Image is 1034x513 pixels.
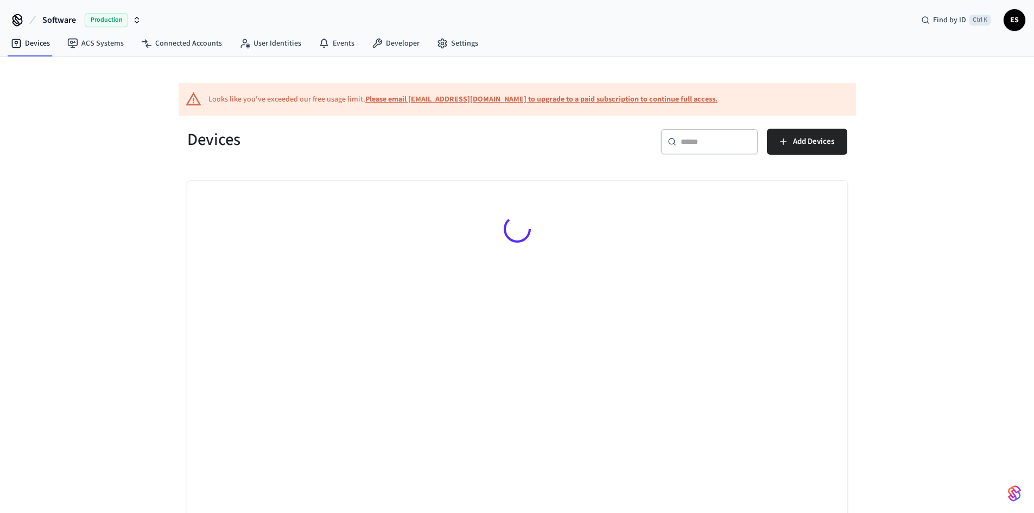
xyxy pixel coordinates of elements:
[793,135,834,149] span: Add Devices
[767,129,847,155] button: Add Devices
[59,34,132,53] a: ACS Systems
[42,14,76,27] span: Software
[231,34,310,53] a: User Identities
[969,15,991,26] span: Ctrl K
[132,34,231,53] a: Connected Accounts
[1005,10,1024,30] span: ES
[1004,9,1025,31] button: ES
[310,34,363,53] a: Events
[85,13,128,27] span: Production
[933,15,966,26] span: Find by ID
[208,94,718,105] div: Looks like you've exceeded our free usage limit.
[187,129,511,151] h5: Devices
[912,10,999,30] div: Find by IDCtrl K
[1008,485,1021,502] img: SeamLogoGradient.69752ec5.svg
[428,34,487,53] a: Settings
[363,34,428,53] a: Developer
[365,94,718,105] a: Please email [EMAIL_ADDRESS][DOMAIN_NAME] to upgrade to a paid subscription to continue full access.
[2,34,59,53] a: Devices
